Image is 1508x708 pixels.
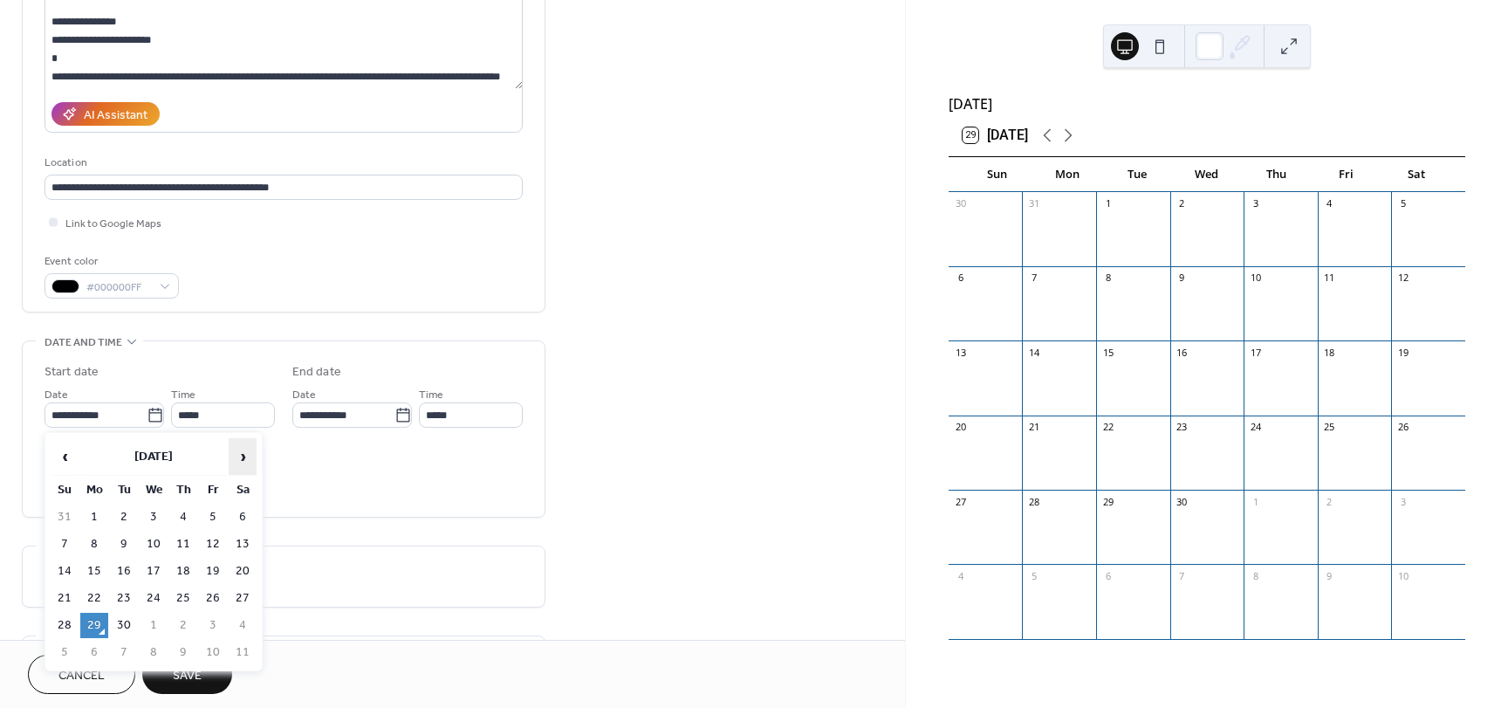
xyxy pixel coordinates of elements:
[1323,346,1336,359] div: 18
[45,252,175,271] div: Event color
[169,586,197,611] td: 25
[80,586,108,611] td: 22
[954,421,967,434] div: 20
[229,586,257,611] td: 27
[110,559,138,584] td: 16
[1396,272,1409,285] div: 12
[1101,197,1114,210] div: 1
[110,478,138,503] th: Tu
[51,559,79,584] td: 14
[199,478,227,503] th: Fr
[142,655,232,694] button: Save
[954,495,967,508] div: 27
[1172,157,1242,192] div: Wed
[954,569,967,582] div: 4
[229,532,257,557] td: 13
[1176,346,1189,359] div: 16
[1323,421,1336,434] div: 25
[1249,569,1262,582] div: 8
[1032,157,1102,192] div: Mon
[1176,495,1189,508] div: 30
[51,478,79,503] th: Su
[1242,157,1312,192] div: Thu
[954,346,967,359] div: 13
[169,559,197,584] td: 18
[51,439,78,474] span: ‹
[140,532,168,557] td: 10
[51,102,160,126] button: AI Assistant
[140,559,168,584] td: 17
[1027,272,1040,285] div: 7
[169,613,197,638] td: 2
[1323,272,1336,285] div: 11
[80,505,108,530] td: 1
[1176,272,1189,285] div: 9
[1396,197,1409,210] div: 5
[1101,495,1114,508] div: 29
[1027,197,1040,210] div: 31
[1249,495,1262,508] div: 1
[140,478,168,503] th: We
[1101,346,1114,359] div: 15
[45,154,519,172] div: Location
[199,613,227,638] td: 3
[51,613,79,638] td: 28
[1249,197,1262,210] div: 3
[229,613,257,638] td: 4
[51,640,79,665] td: 5
[419,386,443,404] span: Time
[1323,569,1336,582] div: 9
[199,559,227,584] td: 19
[963,157,1032,192] div: Sun
[1312,157,1381,192] div: Fri
[171,386,195,404] span: Time
[229,640,257,665] td: 11
[80,532,108,557] td: 8
[956,123,1034,148] button: 29[DATE]
[292,386,316,404] span: Date
[110,505,138,530] td: 2
[292,363,341,381] div: End date
[229,559,257,584] td: 20
[1027,569,1040,582] div: 5
[1101,421,1114,434] div: 22
[169,478,197,503] th: Th
[28,655,135,694] button: Cancel
[51,532,79,557] td: 7
[1396,346,1409,359] div: 19
[1027,421,1040,434] div: 21
[1176,569,1189,582] div: 7
[1249,272,1262,285] div: 10
[1396,569,1409,582] div: 10
[229,505,257,530] td: 6
[80,438,227,476] th: [DATE]
[110,532,138,557] td: 9
[230,439,256,474] span: ›
[80,478,108,503] th: Mo
[1396,495,1409,508] div: 3
[45,333,122,352] span: Date and time
[140,640,168,665] td: 8
[199,505,227,530] td: 5
[80,640,108,665] td: 6
[110,586,138,611] td: 23
[1381,157,1451,192] div: Sat
[84,107,147,125] div: AI Assistant
[1101,272,1114,285] div: 8
[1027,495,1040,508] div: 28
[169,532,197,557] td: 11
[80,559,108,584] td: 15
[1249,421,1262,434] div: 24
[169,640,197,665] td: 9
[229,478,257,503] th: Sa
[65,215,161,233] span: Link to Google Maps
[169,505,197,530] td: 4
[45,363,99,381] div: Start date
[954,197,967,210] div: 30
[45,386,68,404] span: Date
[58,667,105,685] span: Cancel
[173,667,202,685] span: Save
[1323,495,1336,508] div: 2
[51,505,79,530] td: 31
